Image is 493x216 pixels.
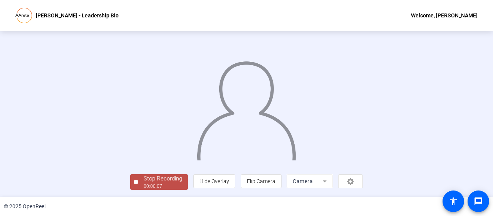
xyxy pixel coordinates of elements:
img: overlay [196,55,297,160]
p: [PERSON_NAME] - Leadership Bio [36,11,119,20]
span: Flip Camera [247,178,275,184]
mat-icon: accessibility [449,197,458,206]
div: © 2025 OpenReel [4,202,45,211]
button: Flip Camera [241,174,282,188]
button: Hide Overlay [193,174,235,188]
span: Hide Overlay [200,178,229,184]
div: 00:00:07 [144,183,182,190]
div: Stop Recording [144,174,182,183]
button: Stop Recording00:00:07 [130,174,188,190]
mat-icon: message [474,197,483,206]
div: Welcome, [PERSON_NAME] [411,11,478,20]
img: OpenReel logo [15,8,32,23]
